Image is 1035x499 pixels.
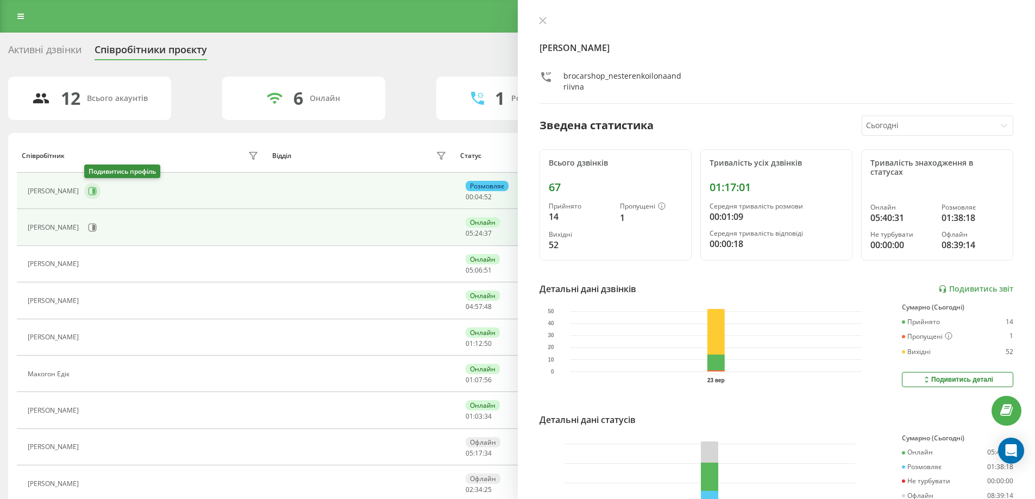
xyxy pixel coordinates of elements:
div: Пропущені [902,332,952,341]
div: Онлайн [466,290,500,301]
text: 50 [548,308,554,314]
span: 01 [466,412,473,421]
span: 48 [484,302,492,311]
div: 67 [549,181,682,194]
text: 20 [548,345,554,351]
div: Подивитись профіль [84,165,160,178]
div: [PERSON_NAME] [28,407,81,414]
div: Розмовляє [942,204,1004,211]
div: : : [466,376,492,384]
text: 23 вер [707,377,725,383]
span: 12 [475,339,482,348]
div: Співробітники проєкту [95,44,207,61]
div: Зведена статистика [540,117,654,134]
span: 05 [466,266,473,275]
span: 52 [484,192,492,201]
div: 1 [1009,332,1013,341]
div: Активні дзвінки [8,44,81,61]
div: Онлайн [310,94,340,103]
div: 05:40:31 [870,211,933,224]
span: 04 [475,192,482,201]
div: Онлайн [466,327,500,338]
span: 06 [475,266,482,275]
div: Макогон Едік [28,370,72,378]
span: 02 [466,485,473,494]
div: Тривалість усіх дзвінків [710,159,843,168]
div: 00:00:00 [870,238,933,251]
div: [PERSON_NAME] [28,297,81,305]
text: 40 [548,321,554,327]
div: 05:40:31 [987,449,1013,456]
span: 00 [466,192,473,201]
div: Розмовляє [902,463,942,471]
div: 00:01:09 [710,210,843,223]
div: brocarshop_nesterenkoilonaandriivna [563,71,683,92]
div: Співробітник [22,152,65,160]
div: Не турбувати [902,477,950,485]
div: : : [466,486,492,494]
span: 05 [466,449,473,458]
span: 51 [484,266,492,275]
span: 57 [475,302,482,311]
span: 37 [484,229,492,238]
div: Середня тривалість розмови [710,203,843,210]
div: Сумарно (Сьогодні) [902,434,1013,442]
div: Онлайн [902,449,933,456]
span: 17 [475,449,482,458]
span: 34 [484,412,492,421]
div: Всього дзвінків [549,159,682,168]
div: : : [466,413,492,420]
span: 34 [475,485,482,494]
div: : : [466,340,492,348]
div: Подивитись деталі [922,375,993,384]
div: 08:39:14 [942,238,1004,251]
text: 10 [548,357,554,363]
div: 01:17:01 [710,181,843,194]
div: [PERSON_NAME] [28,224,81,231]
div: 1 [620,211,682,224]
div: Онлайн [870,204,933,211]
span: 01 [466,375,473,384]
div: Офлайн [942,231,1004,238]
div: : : [466,193,492,201]
div: 01:38:18 [942,211,1004,224]
div: 52 [549,238,611,251]
div: 14 [1006,318,1013,326]
div: 00:00:00 [987,477,1013,485]
a: Подивитись звіт [938,285,1013,294]
div: [PERSON_NAME] [28,480,81,488]
div: Прийнято [549,203,611,210]
text: 30 [548,333,554,339]
span: 24 [475,229,482,238]
span: 05 [466,229,473,238]
div: Середня тривалість відповіді [710,230,843,237]
div: : : [466,267,492,274]
span: 34 [484,449,492,458]
div: Розмовляють [511,94,564,103]
button: Подивитись деталі [902,372,1013,387]
div: 1 [495,88,505,109]
div: Онлайн [466,400,500,410]
div: 00:00:18 [710,237,843,250]
span: 01 [466,339,473,348]
div: 52 [1006,348,1013,356]
div: [PERSON_NAME] [28,187,81,195]
div: Офлайн [466,437,500,447]
div: : : [466,303,492,311]
div: 12 [61,88,80,109]
div: Всього акаунтів [87,94,148,103]
div: Статус [460,152,481,160]
span: 04 [466,302,473,311]
div: : : [466,450,492,457]
div: Офлайн [466,473,500,484]
div: Детальні дані статусів [540,413,636,426]
span: 25 [484,485,492,494]
div: Не турбувати [870,231,933,238]
div: Open Intercom Messenger [998,438,1024,464]
h4: [PERSON_NAME] [540,41,1014,54]
div: 01:38:18 [987,463,1013,471]
span: 56 [484,375,492,384]
div: Відділ [272,152,291,160]
div: 14 [549,210,611,223]
div: Прийнято [902,318,940,326]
